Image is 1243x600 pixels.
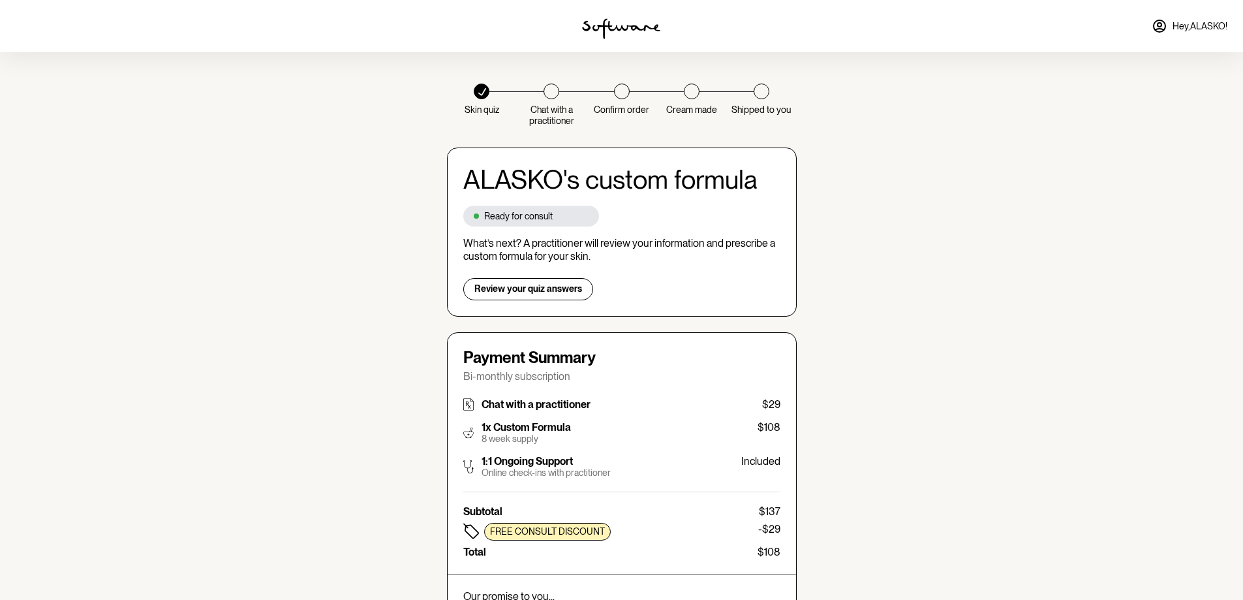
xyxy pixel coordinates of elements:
p: Online check-ins with practitioner [482,467,611,479]
h4: Payment Summary [463,349,780,368]
img: green-dot.698acc1633f935f770b0cbaf6a9a5e8e.svg [474,213,479,219]
a: Hey,ALASKO! [1144,10,1235,42]
img: software logo [582,18,660,39]
span: Review your quiz answers [474,283,582,294]
img: pestle.f16909dd4225f63b0d6ee9b76b35a287.svg [463,421,474,445]
p: Included [741,455,780,467]
p: Free consult discount [490,526,605,537]
p: What’s next? A practitioner will review your information and prescribe a custom formula for your ... [463,237,780,262]
img: stethoscope.5f141d3bcbac86e61a2636bce6edb64e.svg [463,455,474,479]
p: -$29 [758,523,780,541]
p: $108 [758,421,780,434]
p: $137 [759,505,780,518]
h2: ALASKO 's custom formula [463,164,780,195]
p: Skin quiz [465,104,499,116]
p: 1:1 Ongoing Support [482,455,611,467]
p: $108 [758,546,780,558]
span: Hey, ALASKO ! [1173,21,1227,32]
p: Confirm order [594,104,649,116]
p: Subtotal [463,505,502,518]
p: Chat with a practitioner [482,398,591,411]
p: Total [463,546,486,558]
p: Cream made [666,104,717,116]
p: Shipped to you [731,104,791,116]
button: Review your quiz answers [463,278,593,300]
p: $29 [762,398,780,411]
img: rx.66c3f86e40d40b9a5fce4457888fba40.svg [463,398,474,411]
p: Ready for consult [484,211,553,222]
p: 1x Custom Formula [482,421,571,434]
p: Chat with a practitioner [517,104,587,127]
p: Bi-monthly subscription [463,370,780,383]
p: 8 week supply [482,434,571,445]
